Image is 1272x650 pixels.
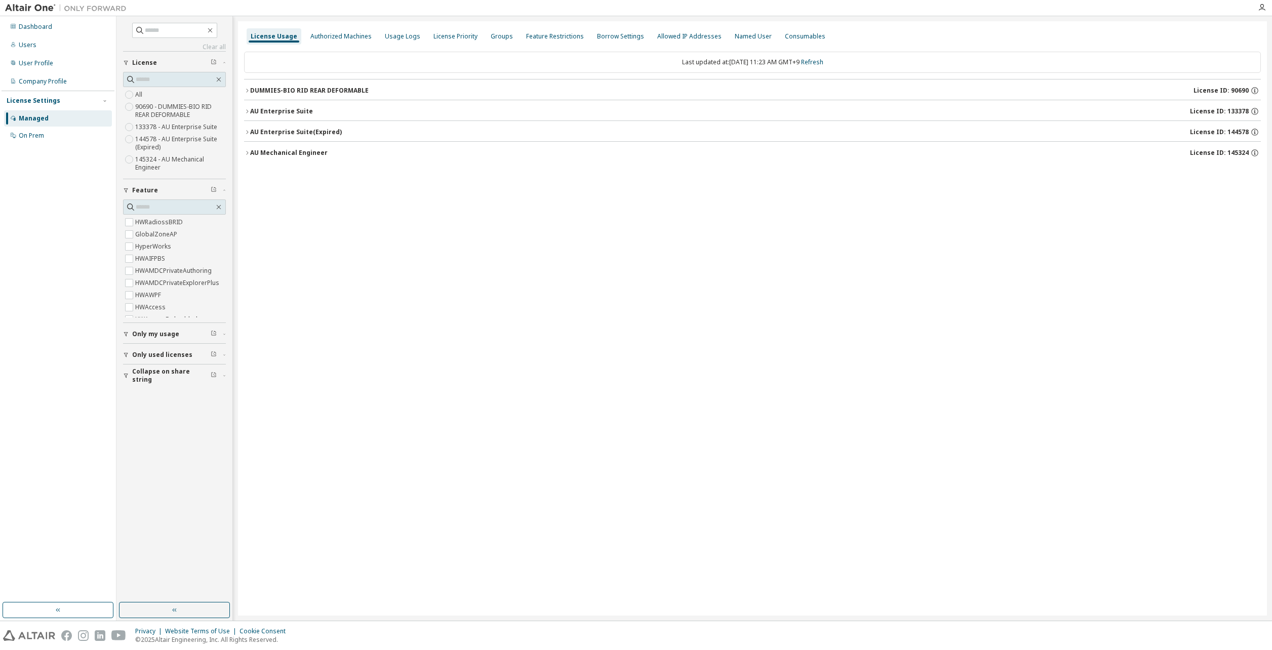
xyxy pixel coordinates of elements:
[19,23,52,31] div: Dashboard
[211,372,217,380] span: Clear filter
[135,265,214,277] label: HWAMDCPrivateAuthoring
[244,121,1261,143] button: AU Enterprise Suite(Expired)License ID: 144578
[135,240,173,253] label: HyperWorks
[135,313,200,326] label: HWAccessEmbedded
[123,179,226,201] button: Feature
[1190,128,1249,136] span: License ID: 144578
[135,627,165,635] div: Privacy
[123,52,226,74] button: License
[244,52,1261,73] div: Last updated at: [DATE] 11:23 AM GMT+9
[801,58,823,66] a: Refresh
[135,133,226,153] label: 144578 - AU Enterprise Suite (Expired)
[735,32,772,40] div: Named User
[657,32,722,40] div: Allowed IP Addresses
[211,186,217,194] span: Clear filter
[165,627,240,635] div: Website Terms of Use
[61,630,72,641] img: facebook.svg
[123,323,226,345] button: Only my usage
[211,351,217,359] span: Clear filter
[250,107,313,115] div: AU Enterprise Suite
[19,77,67,86] div: Company Profile
[1190,149,1249,157] span: License ID: 145324
[1190,107,1249,115] span: License ID: 133378
[251,32,297,40] div: License Usage
[132,368,211,384] span: Collapse on share string
[385,32,420,40] div: Usage Logs
[135,228,179,240] label: GlobalZoneAP
[135,121,219,133] label: 133378 - AU Enterprise Suite
[135,301,168,313] label: HWAccess
[19,59,53,67] div: User Profile
[135,253,167,265] label: HWAIFPBS
[111,630,126,641] img: youtube.svg
[135,289,163,301] label: HWAWPF
[491,32,513,40] div: Groups
[250,87,369,95] div: DUMMIES-BIO RID REAR DEFORMABLE
[3,630,55,641] img: altair_logo.svg
[5,3,132,13] img: Altair One
[95,630,105,641] img: linkedin.svg
[240,627,292,635] div: Cookie Consent
[433,32,478,40] div: License Priority
[135,153,226,174] label: 145324 - AU Mechanical Engineer
[19,132,44,140] div: On Prem
[135,216,185,228] label: HWRadiossBRID
[132,186,158,194] span: Feature
[123,364,226,387] button: Collapse on share string
[7,97,60,105] div: License Settings
[785,32,825,40] div: Consumables
[135,277,221,289] label: HWAMDCPrivateExplorerPlus
[123,43,226,51] a: Clear all
[244,79,1261,102] button: DUMMIES-BIO RID REAR DEFORMABLELicense ID: 90690
[123,344,226,366] button: Only used licenses
[78,630,89,641] img: instagram.svg
[597,32,644,40] div: Borrow Settings
[244,100,1261,123] button: AU Enterprise SuiteLicense ID: 133378
[19,41,36,49] div: Users
[132,351,192,359] span: Only used licenses
[1194,87,1249,95] span: License ID: 90690
[526,32,584,40] div: Feature Restrictions
[132,59,157,67] span: License
[250,128,342,136] div: AU Enterprise Suite (Expired)
[211,59,217,67] span: Clear filter
[135,101,226,121] label: 90690 - DUMMIES-BIO RID REAR DEFORMABLE
[135,635,292,644] p: © 2025 Altair Engineering, Inc. All Rights Reserved.
[132,330,179,338] span: Only my usage
[135,89,144,101] label: All
[211,330,217,338] span: Clear filter
[19,114,49,123] div: Managed
[310,32,372,40] div: Authorized Machines
[250,149,328,157] div: AU Mechanical Engineer
[244,142,1261,164] button: AU Mechanical EngineerLicense ID: 145324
